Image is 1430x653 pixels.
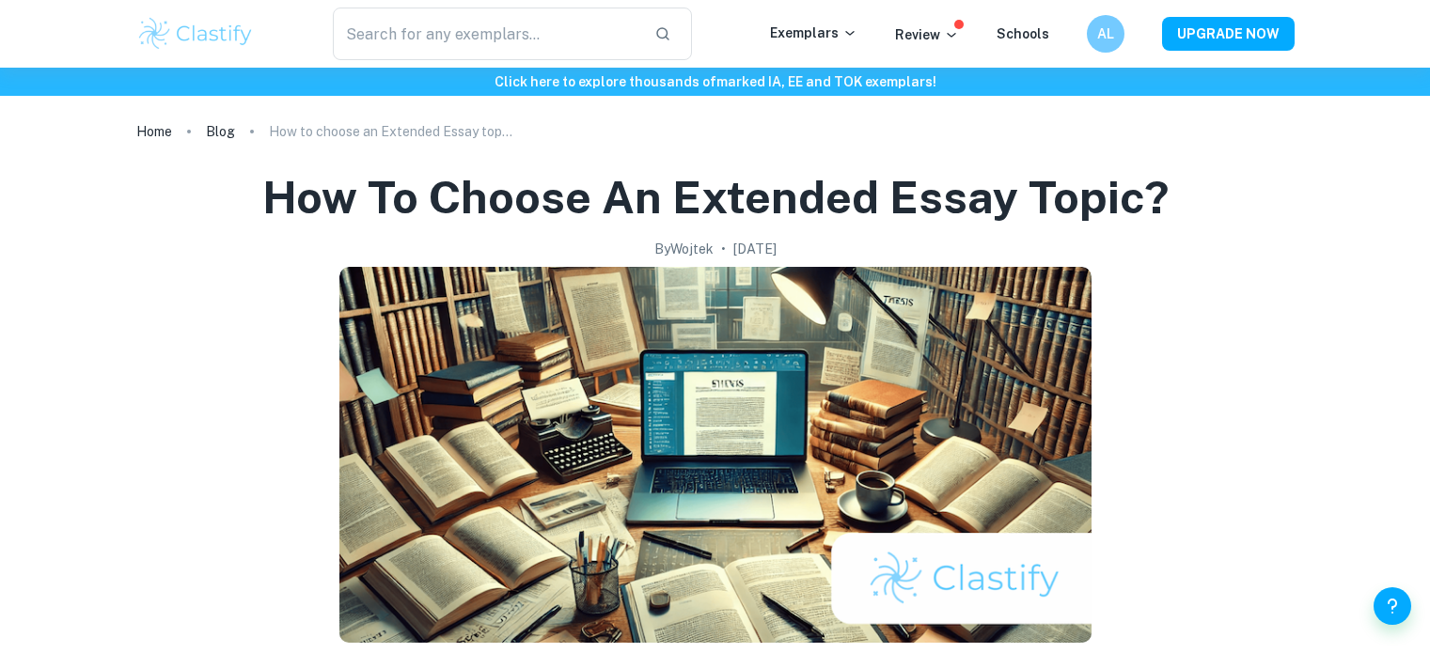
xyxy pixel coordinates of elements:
button: AL [1087,15,1124,53]
p: How to choose an Extended Essay topic? [269,121,513,142]
img: How to choose an Extended Essay topic? cover image [339,267,1092,643]
h1: How to choose an Extended Essay topic? [262,167,1169,227]
p: Review [895,24,959,45]
h2: [DATE] [733,239,777,259]
button: UPGRADE NOW [1162,17,1295,51]
a: Blog [206,118,235,145]
p: • [721,239,726,259]
button: Help and Feedback [1374,587,1411,625]
h6: AL [1094,23,1116,44]
h2: By Wojtek [654,239,714,259]
input: Search for any exemplars... [333,8,640,60]
a: Home [136,118,172,145]
img: Clastify logo [136,15,256,53]
p: Exemplars [770,23,857,43]
a: Schools [997,26,1049,41]
h6: Click here to explore thousands of marked IA, EE and TOK exemplars ! [4,71,1426,92]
